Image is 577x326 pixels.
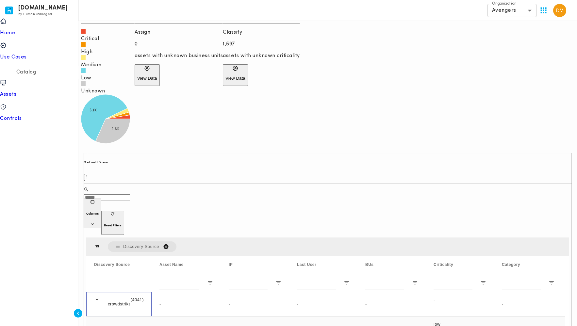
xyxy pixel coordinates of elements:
[275,280,281,286] button: Open Filter Menu
[135,53,223,59] p: assets with unknown business units
[18,12,52,16] span: by Human Managed
[492,1,517,7] label: Organization
[365,297,418,311] p: -
[297,297,350,311] p: -
[551,1,569,20] button: User
[502,297,554,311] p: -
[101,211,124,235] button: Reset Filters
[104,224,122,227] h6: Reset Filters
[159,297,213,311] p: -
[135,29,223,36] p: Assign
[112,127,120,131] text: 1.6K
[553,4,566,17] img: David Medallo
[84,159,572,166] h6: Default View
[123,244,159,249] span: Discovery Source
[502,262,520,267] span: Category
[487,4,536,17] div: Avengers
[18,6,68,10] h6: [DOMAIN_NAME]
[130,292,144,307] span: (4041)
[207,280,213,286] button: Open Filter Menu
[434,262,453,267] span: Criticality
[81,75,91,81] span: Low
[159,276,199,289] input: Asset Name Filter Input
[229,262,233,267] span: IP
[135,64,160,86] button: View Data
[412,280,418,286] button: Open Filter Menu
[5,7,13,14] img: invicta.io
[81,62,101,68] span: Medium
[344,280,350,286] button: Open Filter Menu
[12,69,41,75] p: Catalog
[135,41,138,47] span: 0
[229,297,281,311] p: -
[94,262,130,267] span: Discovery Source
[86,212,99,215] h6: Columns
[223,53,300,59] p: assets with unknown criticality
[223,41,235,47] span: 1,597
[159,262,184,267] span: Asset Name
[81,88,105,94] span: Unknown
[81,49,92,55] span: High
[108,297,130,311] p: crowdstrike
[81,36,99,42] span: Critical
[223,64,248,86] button: View Data
[90,108,97,112] text: 3.1K
[549,280,554,286] button: Open Filter Menu
[108,241,176,252] div: Row Groups
[297,262,316,267] span: Last User
[108,241,176,252] span: Discovery Source. Press ENTER to sort. Press DELETE to remove
[137,76,157,81] p: View Data
[223,29,300,36] p: Classify
[84,199,101,228] button: Columns
[426,292,494,316] div: -
[225,76,245,81] p: View Data
[365,262,374,267] span: BUs
[480,280,486,286] button: Open Filter Menu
